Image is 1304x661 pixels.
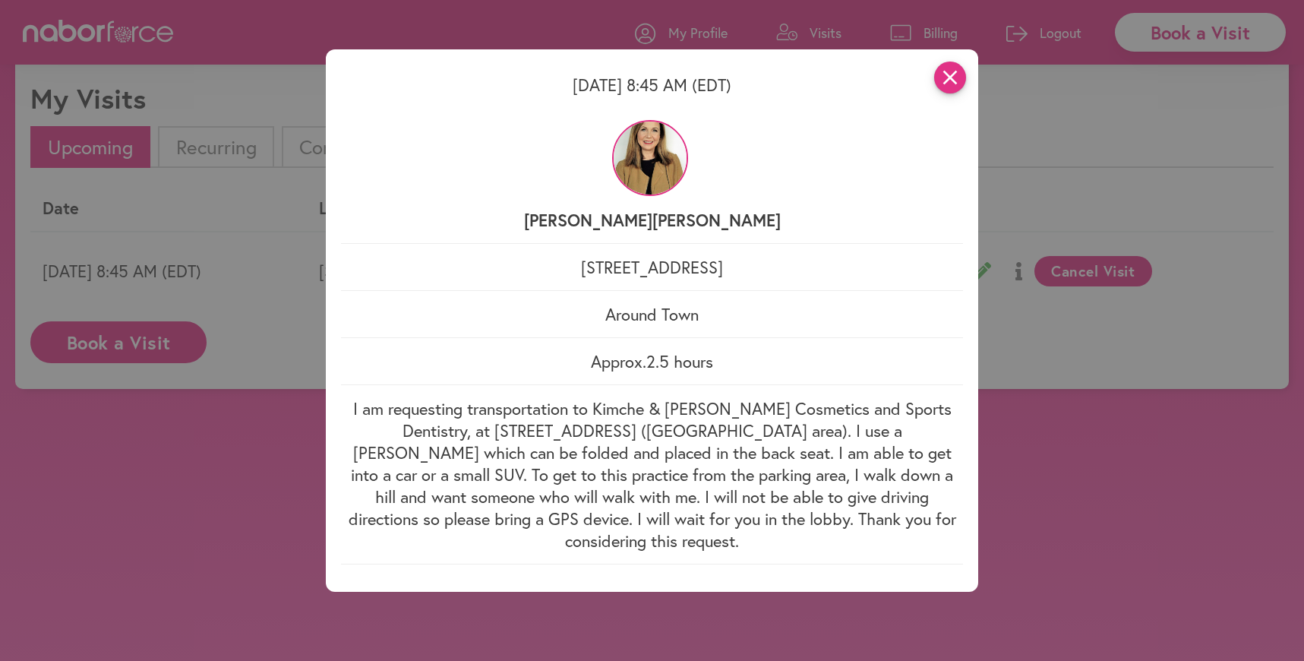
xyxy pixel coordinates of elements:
[341,350,963,372] p: Approx. 2.5 hours
[341,397,963,552] p: I am requesting transportation to Kimche & [PERSON_NAME] Cosmetics and Sports Dentistry, at [STRE...
[341,256,963,278] p: [STREET_ADDRESS]
[934,62,966,93] i: close
[573,74,731,96] span: [DATE] 8:45 AM (EDT)
[341,303,963,325] p: Around Town
[341,209,963,231] p: [PERSON_NAME] [PERSON_NAME]
[612,120,688,196] img: 4dVCKA5ARuif5c7W9MJW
